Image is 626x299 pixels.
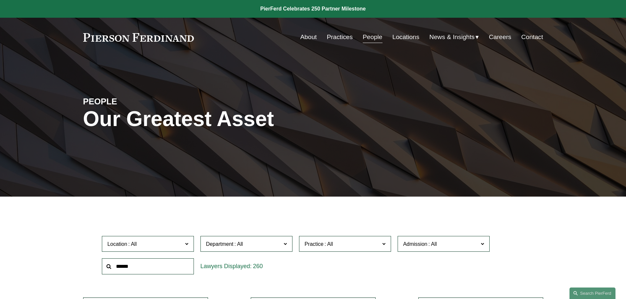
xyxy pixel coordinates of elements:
h4: PEOPLE [83,96,198,107]
a: Practices [327,31,353,43]
span: Admission [403,241,428,247]
span: Location [107,241,128,247]
span: News & Insights [429,32,475,43]
span: Department [206,241,234,247]
a: Search this site [569,288,615,299]
span: 260 [253,263,263,269]
a: folder dropdown [429,31,479,43]
h1: Our Greatest Asset [83,107,390,131]
a: Locations [392,31,419,43]
a: About [300,31,317,43]
span: Practice [305,241,324,247]
a: People [363,31,383,43]
a: Careers [489,31,511,43]
a: Contact [521,31,543,43]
